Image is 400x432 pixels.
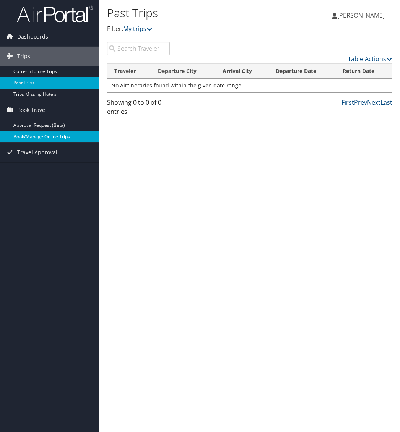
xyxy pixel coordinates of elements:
[336,64,392,79] th: Return Date: activate to sort column ascending
[269,64,336,79] th: Departure Date: activate to sort column ascending
[107,42,170,55] input: Search Traveler or Arrival City
[216,64,269,79] th: Arrival City: activate to sort column ascending
[367,98,380,107] a: Next
[123,24,153,33] a: My trips
[348,55,392,63] a: Table Actions
[341,98,354,107] a: First
[17,100,47,120] span: Book Travel
[107,24,297,34] p: Filter:
[332,4,392,27] a: [PERSON_NAME]
[17,47,30,66] span: Trips
[17,27,48,46] span: Dashboards
[107,64,151,79] th: Traveler: activate to sort column ascending
[17,143,57,162] span: Travel Approval
[151,64,216,79] th: Departure City: activate to sort column ascending
[337,11,385,19] span: [PERSON_NAME]
[354,98,367,107] a: Prev
[380,98,392,107] a: Last
[107,79,392,92] td: No Airtineraries found within the given date range.
[107,98,170,120] div: Showing 0 to 0 of 0 entries
[107,5,297,21] h1: Past Trips
[17,5,93,23] img: airportal-logo.png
